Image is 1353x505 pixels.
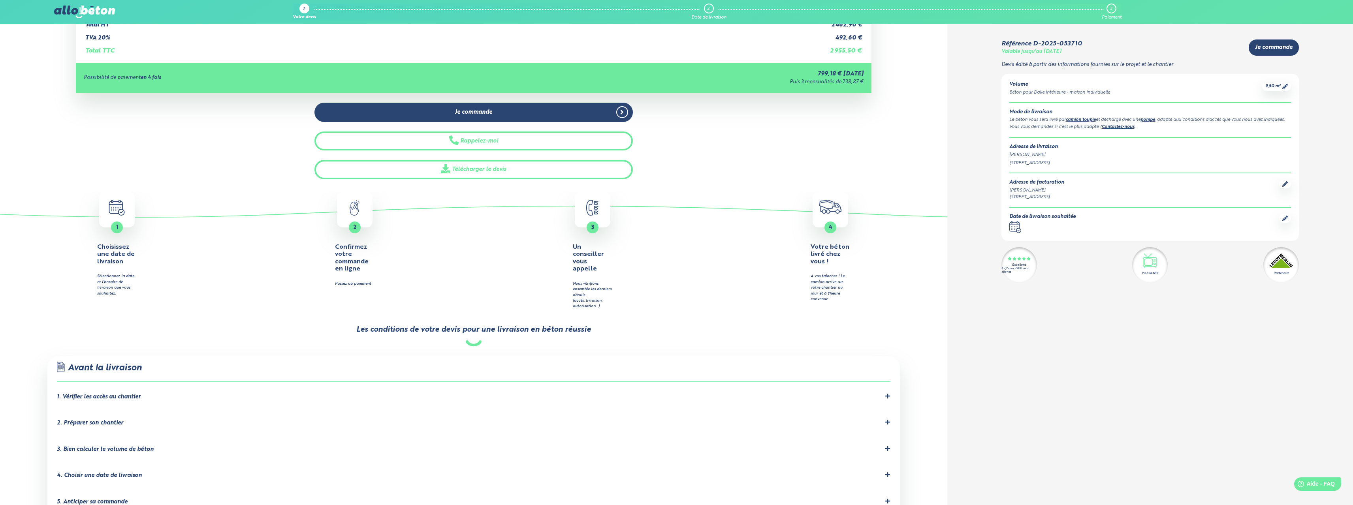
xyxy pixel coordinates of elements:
div: 4. Choisir une date de livraison [57,472,142,479]
div: Votre devis [293,15,316,20]
div: Passez au paiement [335,281,374,287]
span: 4 [829,225,832,230]
div: Valable jusqu'au [DATE] [1001,49,1061,55]
img: truck.c7a9816ed8b9b1312949.png [819,200,842,214]
img: allobéton [54,6,115,18]
a: Je commande [314,103,633,122]
div: Adresse de facturation [1009,180,1064,186]
div: [STREET_ADDRESS] [1009,160,1291,167]
p: Devis édité à partir des informations fournies sur le projet et le chantier [1001,62,1299,68]
div: Référence D-2025-053710 [1001,40,1082,47]
h4: Choisissez une date de livraison [97,244,137,265]
span: 1 [116,225,118,230]
a: Contactez-nous [1102,125,1135,129]
div: Nous vérifions ensemble les derniers détails (accès, livraison, autorisation…) [573,281,612,310]
iframe: Help widget launcher [1283,474,1344,496]
div: 2. Préparer son chantier [57,420,123,426]
div: Volume [1009,82,1110,88]
a: 2 Date de livraison [691,4,726,20]
td: TVA 20% [84,28,770,41]
div: Possibilité de paiement [84,75,483,81]
span: 2 [353,225,357,230]
div: Date de livraison souhaitée [1009,214,1076,220]
div: Puis 3 mensualités de 738,87 € [483,79,864,85]
div: Vous vous demandez si c’est le plus adapté ? . [1009,124,1291,131]
a: 2 Confirmez votre commande en ligne Passez au paiement [238,192,472,287]
h4: Votre béton livré chez vous ! [811,244,850,265]
div: Béton pour Dalle intérieure - maison individuelle [1009,89,1110,96]
button: Rappelez-moi [314,131,633,151]
div: Les conditions de votre devis pour une livraison en béton réussie [356,325,591,334]
div: [PERSON_NAME] [1009,152,1291,158]
div: Vu à la télé [1142,271,1158,276]
div: Le béton vous sera livré par et déchargé avec une , adapté aux conditions d'accès que vous nous a... [1009,116,1291,124]
div: 1 [303,7,305,12]
div: Adresse de livraison [1009,144,1291,150]
td: 2 955,50 € [770,41,864,54]
div: Mode de livraison [1009,109,1291,115]
a: 1 Votre devis [293,4,316,20]
div: Paiement [1102,15,1122,20]
div: 2 [707,6,709,11]
span: Je commande [1255,44,1293,51]
span: 3 [591,225,594,230]
div: Sélectionnez la date et l’horaire de livraison que vous souhaitez. [97,274,137,297]
div: Avant la livraison [57,362,890,382]
div: 4.7/5 sur 2300 avis clients [1001,267,1037,274]
div: 799,18 € [DATE] [483,71,864,77]
button: 3 Un conseiller vous appelle Nous vérifions ensemble les derniers détails(accès, livraison, autor... [476,192,709,310]
a: camion toupie [1066,118,1096,122]
div: A vos taloches ! Le camion arrive sur votre chantier au jour et à l'heure convenue [811,274,850,302]
h4: Un conseiller vous appelle [573,244,612,273]
div: 3. Bien calculer le volume de béton [57,446,154,453]
div: Date de livraison [691,15,726,20]
td: Total TTC [84,41,770,54]
div: Excellent [1012,263,1026,267]
div: [PERSON_NAME] [1009,187,1064,194]
td: 492,60 € [770,28,864,41]
div: Partenaire [1274,271,1289,276]
a: Je commande [1249,39,1299,56]
a: Télécharger le devis [314,160,633,179]
div: 1. Vérifier les accès au chantier [57,394,141,400]
a: pompe [1140,118,1155,122]
a: 3 Paiement [1102,4,1122,20]
h4: Confirmez votre commande en ligne [335,244,374,273]
div: [STREET_ADDRESS] [1009,194,1064,201]
div: 3 [1110,6,1112,11]
strong: en 4 fois [141,75,161,80]
span: Je commande [455,109,492,116]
